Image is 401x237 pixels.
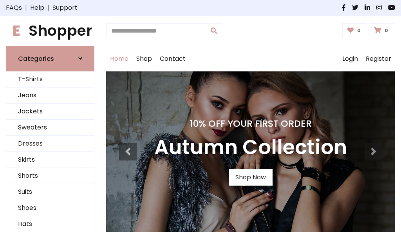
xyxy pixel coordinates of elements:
[6,46,94,71] a: Categories
[229,169,273,186] a: Shop Now
[6,104,94,120] a: Jackets
[338,46,362,71] a: Login
[6,3,22,13] a: FAQs
[6,120,94,136] a: Sweaters
[6,20,27,41] span: E
[6,168,94,184] a: Shorts
[383,27,390,34] span: 0
[6,216,94,232] a: Hats
[44,3,52,13] span: |
[6,152,94,168] a: Skirts
[6,22,94,40] a: EShopper
[6,200,94,216] a: Shoes
[362,46,395,71] a: Register
[6,136,94,152] a: Dresses
[156,46,190,71] a: Contact
[342,23,368,38] a: 0
[6,184,94,200] a: Suits
[154,135,347,160] h3: Autumn Collection
[154,118,347,129] h4: 10% Off Your First Order
[30,3,44,13] a: Help
[18,55,54,62] h6: Categories
[355,27,363,34] span: 0
[6,22,94,40] h1: Shopper
[6,71,94,88] a: T-Shirts
[52,3,78,13] a: Support
[22,3,30,13] span: |
[132,46,156,71] a: Shop
[369,23,395,38] a: 0
[106,46,132,71] a: Home
[6,88,94,104] a: Jeans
